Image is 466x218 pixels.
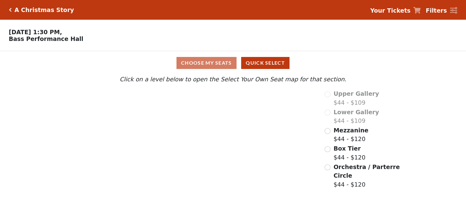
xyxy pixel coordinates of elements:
[241,57,290,69] button: Quick Select
[334,109,379,115] span: Lower Gallery
[334,144,366,162] label: $44 - $120
[370,6,421,15] a: Your Tickets
[334,127,368,134] span: Mezzanine
[117,94,209,116] path: Upper Gallery - Seats Available: 0
[334,126,368,143] label: $44 - $120
[334,108,379,125] label: $44 - $109
[9,8,12,12] a: Click here to go back to filters
[426,6,457,15] a: Filters
[370,7,411,14] strong: Your Tickets
[14,6,74,14] h5: A Christmas Story
[63,75,403,84] p: Click on a level below to open the Select Your Own Seat map for that section.
[334,89,379,107] label: $44 - $109
[124,112,222,143] path: Lower Gallery - Seats Available: 0
[334,163,400,179] span: Orchestra / Parterre Circle
[334,145,361,152] span: Box Tier
[426,7,447,14] strong: Filters
[334,90,379,97] span: Upper Gallery
[334,163,401,189] label: $44 - $120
